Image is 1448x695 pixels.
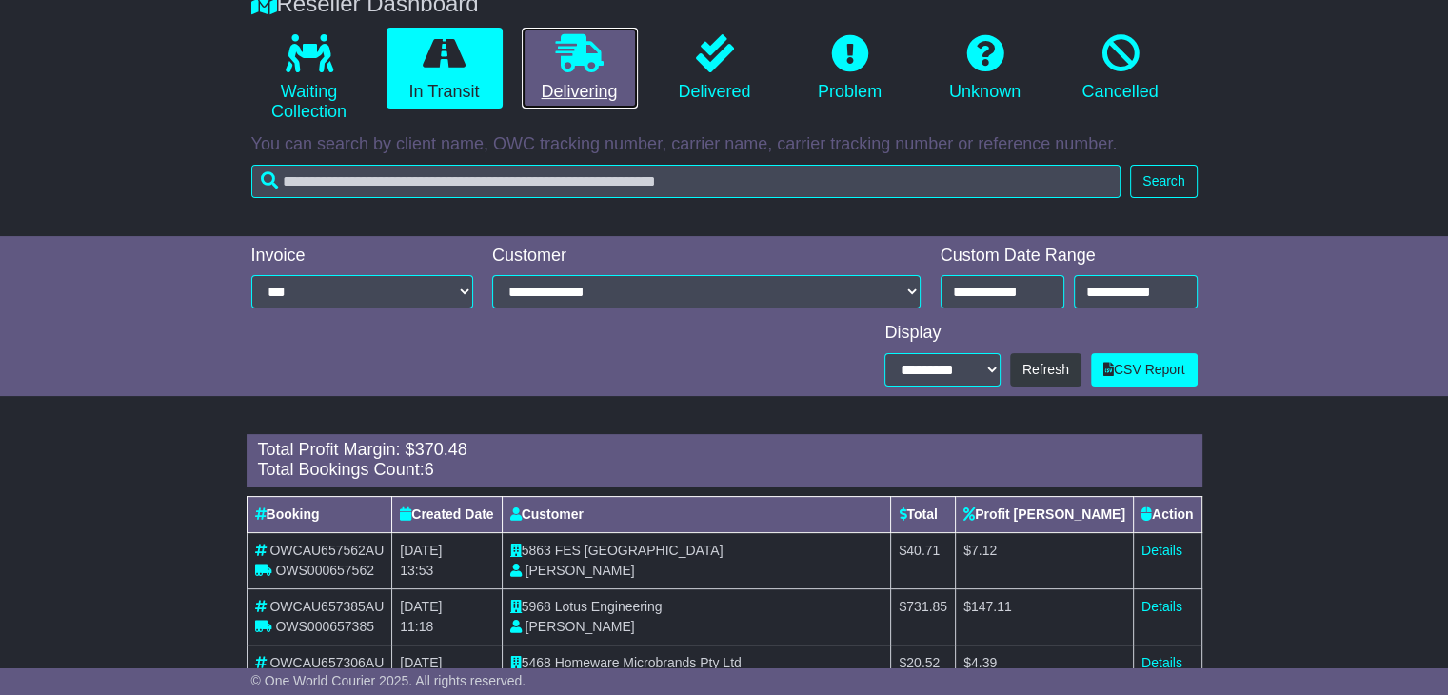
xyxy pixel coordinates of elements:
[971,543,997,558] span: 7.12
[275,563,374,578] span: OWS000657562
[251,246,474,267] div: Invoice
[525,563,634,578] span: [PERSON_NAME]
[906,655,940,670] span: 20.52
[258,440,1191,461] div: Total Profit Margin: $
[425,460,434,479] span: 6
[400,619,433,634] span: 11:18
[971,599,1012,614] span: 147.11
[657,28,773,109] a: Delivered
[400,563,433,578] span: 13:53
[1091,353,1198,387] a: CSV Report
[502,496,891,532] th: Customer
[387,28,503,109] a: In Transit
[251,134,1198,155] p: You can search by client name, OWC tracking number, carrier name, carrier tracking number or refe...
[555,599,663,614] span: Lotus Engineering
[525,619,634,634] span: [PERSON_NAME]
[971,655,997,670] span: 4.39
[269,655,384,670] span: OWCAU657306AU
[522,543,551,558] span: 5863
[555,543,724,558] span: FES [GEOGRAPHIC_DATA]
[555,655,742,670] span: Homeware Microbrands Pty Ltd
[906,599,947,614] span: 731.85
[275,619,374,634] span: OWS000657385
[251,28,367,129] a: Waiting Collection
[956,496,1134,532] th: Profit [PERSON_NAME]
[1141,599,1182,614] a: Details
[956,588,1134,645] td: $
[415,440,467,459] span: 370.48
[522,655,551,670] span: 5468
[956,532,1134,588] td: $
[891,588,956,645] td: $
[906,543,940,558] span: 40.71
[1141,655,1182,670] a: Details
[269,543,384,558] span: OWCAU657562AU
[884,323,1197,344] div: Display
[941,246,1198,267] div: Custom Date Range
[792,28,908,109] a: Problem
[522,599,551,614] span: 5968
[1141,543,1182,558] a: Details
[522,28,638,109] a: Delivering
[392,496,502,532] th: Created Date
[891,532,956,588] td: $
[247,496,392,532] th: Booking
[1062,28,1179,109] a: Cancelled
[258,460,1191,481] div: Total Bookings Count:
[927,28,1043,109] a: Unknown
[400,599,442,614] span: [DATE]
[251,673,526,688] span: © One World Courier 2025. All rights reserved.
[1010,353,1081,387] button: Refresh
[1133,496,1201,532] th: Action
[1130,165,1197,198] button: Search
[891,496,956,532] th: Total
[400,543,442,558] span: [DATE]
[492,246,922,267] div: Customer
[269,599,384,614] span: OWCAU657385AU
[400,655,442,670] span: [DATE]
